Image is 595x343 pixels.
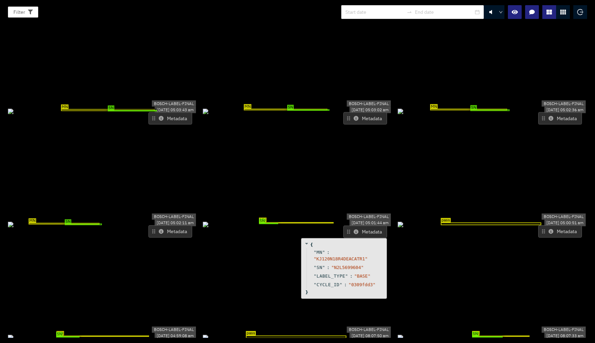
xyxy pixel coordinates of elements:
span: pass [246,331,256,336]
button: Metadata [538,225,582,238]
span: MN [29,218,36,223]
span: LABEL_TYPE [316,273,345,279]
span: down [499,10,503,14]
span: " [345,273,348,279]
span: pass [441,218,451,223]
div: [DATE] 05:03:43 am [155,107,196,113]
span: " N2L5699604 " [331,265,364,270]
div: BOSCH-LABEL-FINAL [152,326,196,333]
div: BOSCH-LABEL-FINAL [152,100,196,107]
span: " [314,273,316,279]
div: BOSCH-LABEL-FINAL [347,326,391,333]
span: SN [56,332,63,337]
span: : [350,273,353,279]
div: BOSCH-LABEL-FINAL [347,100,391,107]
span: swap-right [407,9,412,15]
div: BOSCH-LABEL-FINAL [542,100,586,107]
input: Start date [345,8,404,16]
span: " [322,265,325,270]
span: SN [316,264,322,271]
span: " [314,265,316,270]
div: BOSCH-LABEL-FINAL [542,326,586,333]
span: SN [470,105,477,110]
span: to [407,9,412,15]
span: : [344,281,347,288]
button: Metadata [148,112,192,125]
span: SN [472,332,479,336]
span: : [327,264,330,271]
div: [DATE] 04:59:08 am [155,333,196,340]
button: Filter [8,7,38,18]
span: " [314,282,316,287]
span: " [314,250,316,255]
span: SN [65,219,71,224]
span: " BASE " [354,273,370,279]
span: Filter [13,8,25,16]
span: MN [259,218,267,222]
div: [DATE] 05:02:36 am [544,107,586,113]
div: [DATE] 08:07:33 am [544,333,586,340]
span: " 0309fdd3 " [348,282,375,287]
span: logout [577,9,583,15]
span: SN [108,105,114,110]
span: MN [430,104,438,109]
div: [DATE] 05:03:02 am [349,107,391,113]
div: BOSCH-LABEL-FINAL [347,213,391,220]
button: Metadata [538,112,582,125]
span: : [327,249,330,256]
span: MN [244,104,251,109]
span: { [310,241,313,248]
span: SN [287,105,294,110]
div: [DATE] 05:00:51 am [544,220,586,226]
div: BOSCH-LABEL-FINAL [542,213,586,220]
span: MN [56,331,64,336]
span: " KJ120N18R4DEACATR1 " [314,256,368,261]
span: MN [61,105,69,110]
span: " [322,250,325,255]
div: [DATE] 05:02:11 am [155,220,196,226]
span: CYCLE_ID [316,281,340,288]
span: " [340,282,342,287]
div: BOSCH-LABEL-FINAL [152,213,196,220]
div: [DATE] 08:07:50 am [349,333,391,340]
span: MN [472,331,480,336]
button: Metadata [343,112,387,125]
button: Metadata [343,226,387,238]
span: MN [316,249,322,256]
input: End date [415,8,473,16]
div: [DATE] 05:01:44 am [349,220,391,226]
span: SN [259,219,265,224]
button: Metadata [148,225,192,238]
